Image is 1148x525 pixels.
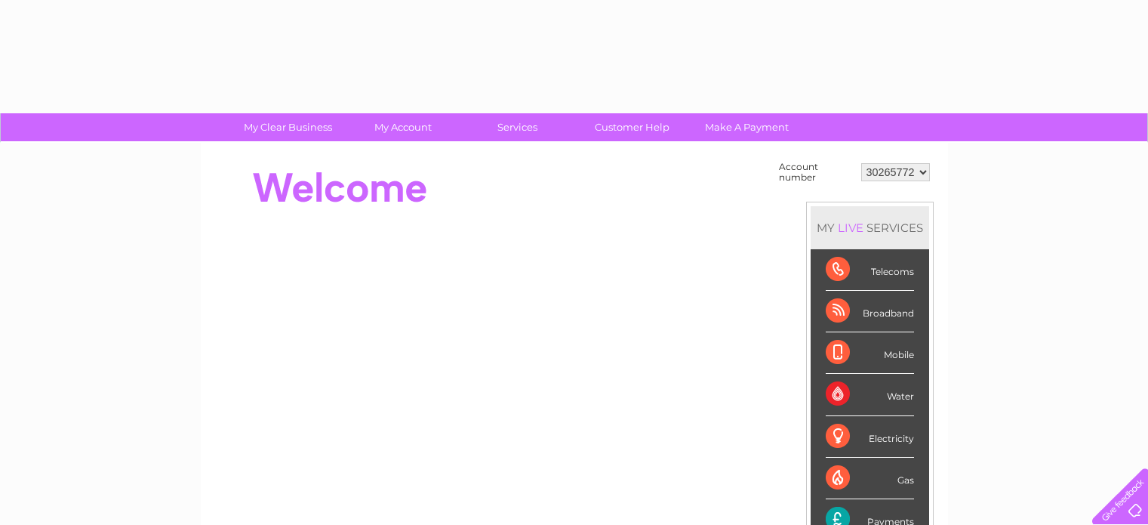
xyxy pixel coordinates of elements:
div: Electricity [826,416,914,458]
a: My Clear Business [226,113,350,141]
a: Make A Payment [685,113,809,141]
td: Account number [775,158,857,187]
div: MY SERVICES [811,206,929,249]
a: My Account [340,113,465,141]
a: Services [455,113,580,141]
div: Water [826,374,914,415]
div: Telecoms [826,249,914,291]
div: Gas [826,458,914,499]
a: Customer Help [570,113,694,141]
div: Broadband [826,291,914,332]
div: Mobile [826,332,914,374]
div: LIVE [835,221,866,235]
